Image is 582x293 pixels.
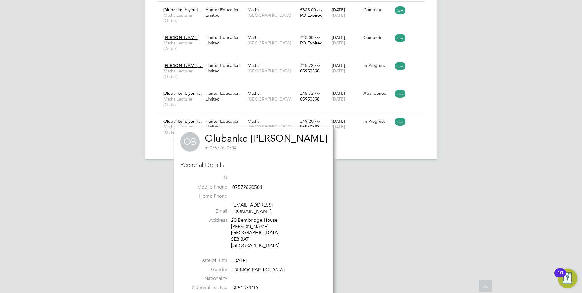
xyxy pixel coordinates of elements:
[300,40,323,46] span: PO Expired
[185,217,227,224] label: Address
[232,184,262,190] span: 07572620504
[247,96,297,102] span: [GEOGRAPHIC_DATA]
[300,7,316,12] span: £325.00
[557,273,563,281] div: 10
[363,35,392,40] div: Complete
[332,40,345,46] span: [DATE]
[163,12,202,23] span: Maths Lecturer (Outer)
[332,68,345,74] span: [DATE]
[205,145,210,150] span: m:
[163,124,202,135] span: Maths Lecturer (Outer)
[247,7,259,12] span: Maths
[247,12,297,18] span: [GEOGRAPHIC_DATA]
[315,91,320,96] span: / hr
[204,4,246,21] div: Hunter Education Limited
[330,32,362,49] div: [DATE]
[247,63,259,68] span: Maths
[395,34,405,42] span: Low
[204,115,246,132] div: Hunter Education Limited
[185,208,227,214] label: Email
[185,175,227,181] label: ID
[231,217,289,249] div: 20 Bembridge House [PERSON_NAME] [GEOGRAPHIC_DATA] SE8 3AT [GEOGRAPHIC_DATA]
[330,60,362,77] div: [DATE]
[247,40,297,46] span: [GEOGRAPHIC_DATA]
[317,8,322,12] span: / hr
[205,145,237,150] span: 07572620504
[180,161,327,169] h3: Personal Details
[247,68,297,74] span: [GEOGRAPHIC_DATA]
[247,90,259,96] span: Maths
[162,87,425,92] a: Olubanke Ibiyemi…Maths Lecturer (Outer)Hunter Education LimitedMaths[GEOGRAPHIC_DATA]£45.72 / hr0...
[395,90,405,98] span: Low
[204,32,246,49] div: Hunter Education Limited
[162,31,425,37] a: [PERSON_NAME]Maths Lecturer (Outer)Hunter Education LimitedMaths[GEOGRAPHIC_DATA]£43.00 / hrPO Ex...
[185,284,227,291] label: National Ins. No.
[315,35,320,40] span: / hr
[558,269,577,288] button: Open Resource Center, 10 new notifications
[204,87,246,104] div: Hunter Education Limited
[162,115,425,120] a: Olubanke Ibiyemi…Maths Lecturer (Outer)Hunter Education LimitedMaths[GEOGRAPHIC_DATA]£49.20 / hr0...
[315,119,320,124] span: / hr
[204,60,246,77] div: Hunter Education Limited
[232,258,247,264] span: [DATE]
[300,124,320,129] span: 05950398
[300,63,314,68] span: £45.72
[363,63,392,68] div: In Progress
[247,124,297,129] span: [GEOGRAPHIC_DATA]
[332,96,345,102] span: [DATE]
[300,90,314,96] span: £45.72
[330,4,362,21] div: [DATE]
[162,4,425,9] a: Olubanke Ibiyemi…Maths Lecturer (Outer)Hunter Education LimitedMaths[GEOGRAPHIC_DATA]£325.00 / hr...
[300,118,314,124] span: £49.20
[162,59,425,65] a: [PERSON_NAME]…Maths Lecturer (Outer)Hunter Education LimitedMaths[GEOGRAPHIC_DATA]£45.72 / hr0595...
[315,63,320,68] span: / hr
[185,267,227,273] label: Gender
[300,68,320,74] span: 05950398
[247,35,259,40] span: Maths
[300,12,323,18] span: PO Expired
[232,202,273,214] a: [EMAIL_ADDRESS][DOMAIN_NAME]
[163,96,202,107] span: Maths Lecturer (Outer)
[300,96,320,102] span: 05950398
[180,132,200,152] span: OB
[363,118,392,124] div: In Progress
[332,124,345,129] span: [DATE]
[330,115,362,132] div: [DATE]
[185,193,227,199] label: Home Phone
[363,7,392,12] div: Complete
[163,7,202,12] span: Olubanke Ibiyemi…
[232,285,258,291] span: SE513711D
[163,68,202,79] span: Maths Lecturer (Outer)
[395,62,405,70] span: Low
[163,90,202,96] span: Olubanke Ibiyemi…
[330,87,362,104] div: [DATE]
[185,184,227,190] label: Mobile Phone
[205,132,327,144] a: Olubanke [PERSON_NAME]
[332,12,345,18] span: [DATE]
[395,118,405,126] span: Low
[247,118,259,124] span: Maths
[232,267,285,273] span: [DEMOGRAPHIC_DATA]
[363,90,392,96] div: Abandoned
[395,6,405,14] span: Low
[185,257,227,264] label: Date of Birth
[163,35,198,40] span: [PERSON_NAME]
[185,275,227,282] label: Nationality
[300,35,314,40] span: £43.00
[163,63,203,68] span: [PERSON_NAME]…
[163,118,202,124] span: Olubanke Ibiyemi…
[163,40,202,51] span: Maths Lecturer (Outer)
